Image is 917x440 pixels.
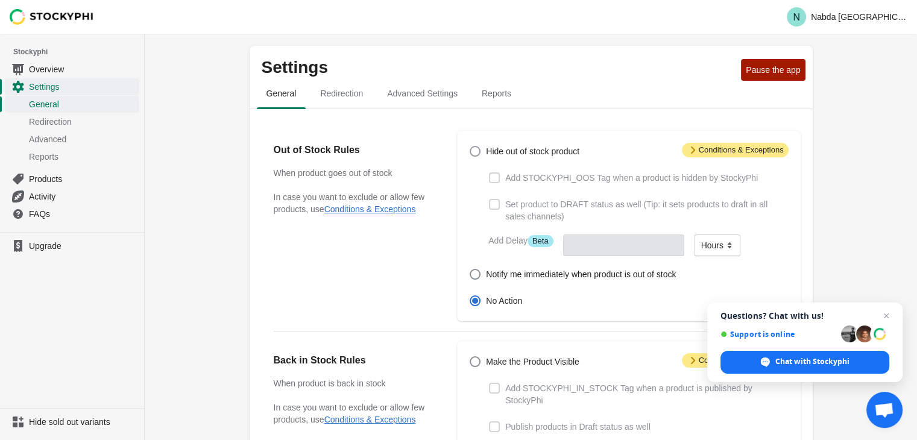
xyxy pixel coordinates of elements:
[29,116,137,128] span: Redirection
[793,12,800,22] text: N
[720,330,837,339] span: Support is online
[254,78,309,109] button: general
[274,401,433,426] p: In case you want to exclude or allow few products, use
[720,311,889,321] span: Questions? Chat with us!
[257,83,306,104] span: General
[811,12,907,22] p: Nabda [GEOGRAPHIC_DATA]
[324,204,416,214] button: Conditions & Exceptions
[274,143,433,157] h2: Out of Stock Rules
[29,173,137,185] span: Products
[486,145,579,157] span: Hide out of stock product
[5,130,139,148] a: Advanced
[29,63,137,75] span: Overview
[29,208,137,220] span: FAQs
[472,83,521,104] span: Reports
[682,143,789,157] span: Conditions & Exceptions
[324,415,416,424] button: Conditions & Exceptions
[274,167,433,179] h3: When product goes out of stock
[720,351,889,374] span: Chat with Stockyphi
[5,60,139,78] a: Overview
[5,205,139,222] a: FAQs
[5,148,139,165] a: Reports
[470,78,523,109] button: reports
[486,295,522,307] span: No Action
[274,191,433,215] p: In case you want to exclude or allow few products, use
[505,198,788,222] span: Set product to DRAFT status as well (Tip: it sets products to draft in all sales channels)
[775,356,849,367] span: Chat with Stockyphi
[682,353,789,368] span: Conditions & Exceptions
[505,382,788,406] span: Add STOCKYPHI_IN_STOCK Tag when a product is published by StockyPhi
[274,353,433,368] h2: Back in Stock Rules
[29,416,137,428] span: Hide sold out variants
[486,356,579,368] span: Make the Product Visible
[377,83,467,104] span: Advanced Settings
[308,78,375,109] button: redirection
[29,81,137,93] span: Settings
[29,151,137,163] span: Reports
[29,133,137,145] span: Advanced
[5,237,139,254] a: Upgrade
[29,240,137,252] span: Upgrade
[741,59,805,81] button: Pause the app
[5,95,139,113] a: General
[505,172,758,184] span: Add STOCKYPHI_OOS Tag when a product is hidden by StockyPhi
[5,187,139,205] a: Activity
[528,235,553,247] span: Beta
[274,377,433,389] h3: When product is back in stock
[13,46,144,58] span: Stockyphi
[10,9,94,25] img: Stockyphi
[488,234,553,247] label: Add Delay
[310,83,373,104] span: Redirection
[746,65,800,75] span: Pause the app
[5,113,139,130] a: Redirection
[5,78,139,95] a: Settings
[486,268,676,280] span: Notify me immediately when product is out of stock
[5,413,139,430] a: Hide sold out variants
[782,5,912,29] button: Avatar with initials NNabda [GEOGRAPHIC_DATA]
[866,392,903,428] a: Open chat
[505,421,650,433] span: Publish products in Draft status as well
[262,58,737,77] p: Settings
[29,190,137,203] span: Activity
[29,98,137,110] span: General
[787,7,806,27] span: Avatar with initials N
[375,78,470,109] button: Advanced settings
[5,170,139,187] a: Products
